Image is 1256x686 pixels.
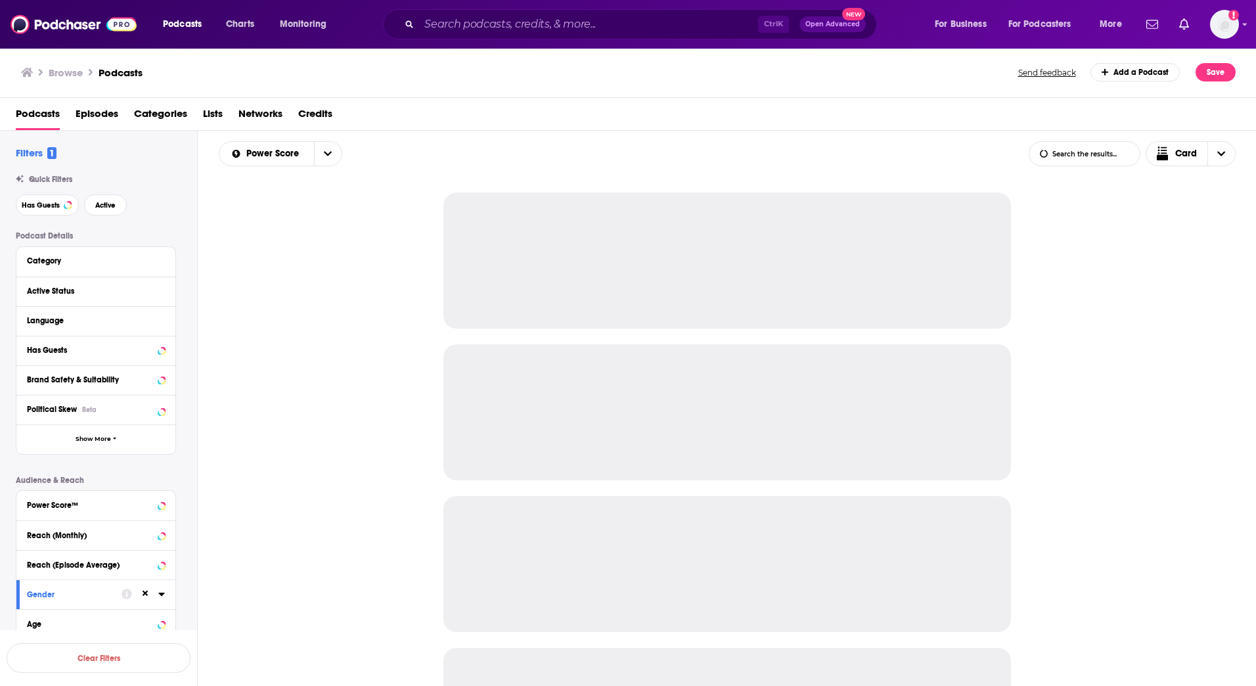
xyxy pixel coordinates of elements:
[47,147,56,159] span: 1
[27,560,154,570] div: Reach (Episode Average)
[27,620,154,629] div: Age
[27,283,165,299] button: Active Status
[27,501,154,510] div: Power Score™
[1210,10,1239,39] img: User Profile
[27,590,113,599] div: Gender
[49,66,83,79] h3: Browse
[27,371,165,388] button: Brand Safety & Suitability
[16,103,60,130] a: Podcasts
[27,256,156,265] div: Category
[27,342,165,358] button: Has Guests
[27,252,165,269] button: Category
[27,496,165,513] button: Power Score™
[1196,63,1236,81] button: Save
[219,141,342,166] h2: Choose List sort
[758,16,789,33] span: Ctrl K
[11,12,137,37] img: Podchaser - Follow, Share and Rate Podcasts
[27,401,165,417] button: Political SkewBeta
[246,149,303,158] span: Power Score
[1174,13,1194,35] a: Show notifications dropdown
[219,149,314,158] button: open menu
[1090,14,1138,35] button: open menu
[76,103,118,130] a: Episodes
[1210,10,1239,39] span: Logged in as amooers
[163,15,202,34] span: Podcasts
[27,316,156,325] div: Language
[1146,141,1236,166] button: Choose View
[16,231,176,240] p: Podcast Details
[16,147,56,159] h2: Filters
[134,103,187,130] a: Categories
[203,103,223,130] a: Lists
[226,15,254,34] span: Charts
[95,202,116,209] span: Active
[27,615,165,631] button: Age
[27,286,156,296] div: Active Status
[1141,13,1163,35] a: Show notifications dropdown
[217,14,262,35] a: Charts
[238,103,282,130] a: Networks
[298,103,332,130] a: Credits
[271,14,344,35] button: open menu
[1100,15,1122,34] span: More
[1000,14,1090,35] button: open menu
[84,194,127,216] button: Active
[1090,63,1180,81] a: Add a Podcast
[935,15,987,34] span: For Business
[27,375,154,384] div: Brand Safety & Suitability
[27,556,165,572] button: Reach (Episode Average)
[1014,67,1080,78] button: Send feedback
[419,14,758,35] input: Search podcasts, credits, & more...
[805,21,860,28] span: Open Advanced
[842,8,866,20] span: New
[16,476,176,485] p: Audience & Reach
[27,312,165,329] button: Language
[27,405,77,414] span: Political Skew
[27,531,154,540] div: Reach (Monthly)
[1008,15,1071,34] span: For Podcasters
[16,194,79,216] button: Has Guests
[1228,10,1239,20] svg: Add a profile image
[99,66,143,79] a: Podcasts
[1210,10,1239,39] button: Show profile menu
[1175,149,1197,158] span: Card
[27,526,165,543] button: Reach (Monthly)
[314,142,342,166] button: open menu
[76,436,111,443] span: Show More
[7,643,191,673] button: Clear Filters
[29,175,72,184] span: Quick Filters
[22,202,60,209] span: Has Guests
[799,16,866,32] button: Open AdvancedNew
[395,9,889,39] div: Search podcasts, credits, & more...
[82,405,97,414] div: Beta
[27,585,122,602] button: Gender
[280,15,326,34] span: Monitoring
[16,424,175,454] button: Show More
[154,14,219,35] button: open menu
[926,14,1003,35] button: open menu
[27,346,154,355] div: Has Guests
